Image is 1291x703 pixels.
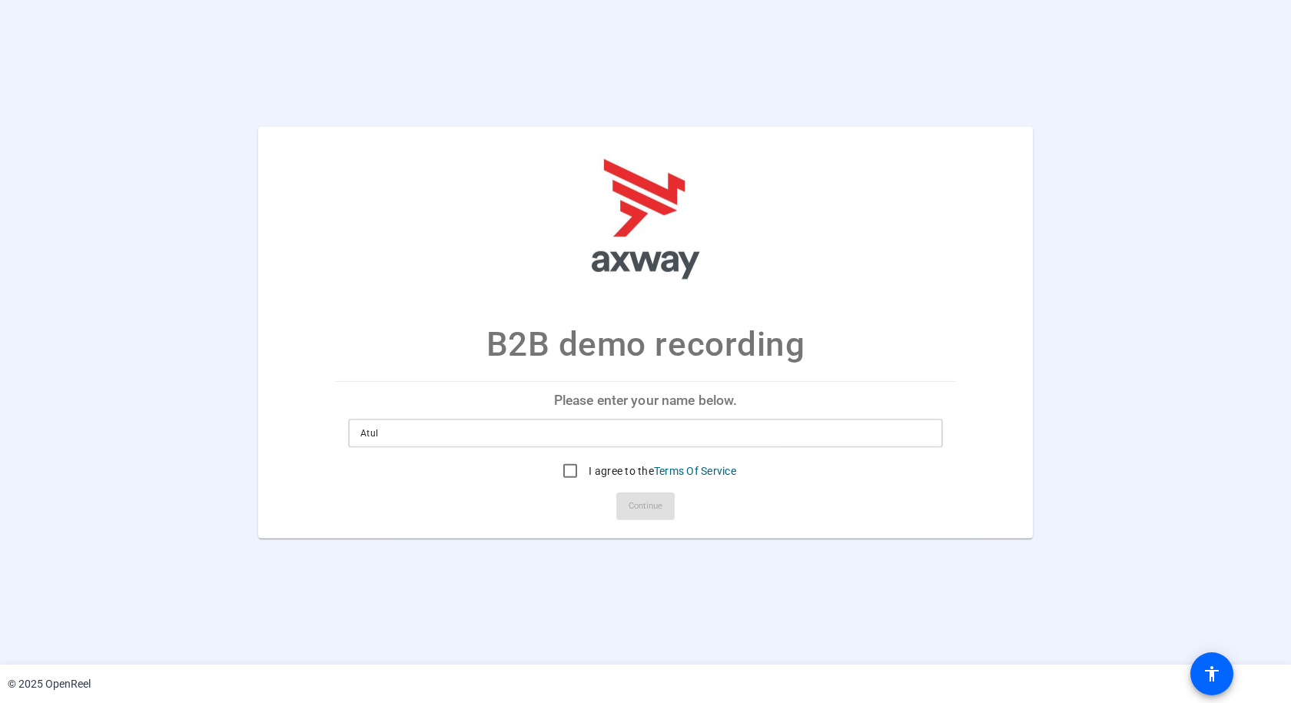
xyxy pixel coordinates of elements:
[569,141,722,295] img: company-logo
[654,465,736,477] a: Terms Of Service
[336,381,955,418] p: Please enter your name below.
[586,463,736,479] label: I agree to the
[486,318,805,369] p: B2B demo recording
[360,424,931,443] input: Enter your name
[8,676,91,692] div: © 2025 OpenReel
[1203,665,1221,683] mat-icon: accessibility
